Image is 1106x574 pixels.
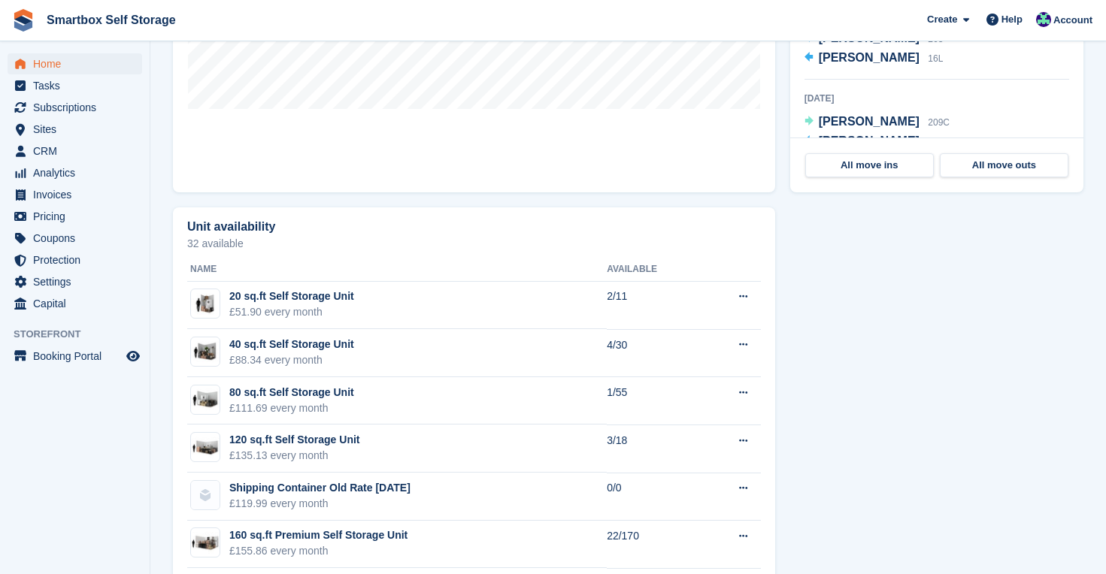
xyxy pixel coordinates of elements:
[928,53,943,64] span: 16L
[187,258,607,282] th: Name
[33,162,123,183] span: Analytics
[33,53,123,74] span: Home
[33,346,123,367] span: Booking Portal
[33,140,123,162] span: CRM
[229,543,408,559] div: £155.86 every month
[8,346,142,367] a: menu
[8,140,142,162] a: menu
[229,400,354,416] div: £111.69 every month
[191,532,220,554] img: 150-sqft-unit.jpg
[607,329,701,377] td: 4/30
[805,113,950,132] a: [PERSON_NAME] 209C
[8,228,142,249] a: menu
[8,249,142,270] a: menu
[229,352,354,368] div: £88.34 every month
[927,12,957,27] span: Create
[14,327,150,342] span: Storefront
[8,53,142,74] a: menu
[191,437,220,458] img: 125-sqft-unit.jpg
[8,162,142,183] a: menu
[229,527,408,543] div: 160 sq.ft Premium Self Storage Unit
[8,97,142,118] a: menu
[819,51,920,64] span: [PERSON_NAME]
[229,337,354,352] div: 40 sq.ft Self Storage Unit
[187,238,761,249] p: 32 available
[191,293,220,315] img: 20-sqft-unit.jpg
[805,49,944,68] a: [PERSON_NAME] 16L
[12,9,35,32] img: stora-icon-8386f47178a22dfd0bd8f6a31ec36ba5ce8667c1dd55bd0f319d3a0aa187defe.svg
[819,134,920,147] span: [PERSON_NAME]
[1001,12,1023,27] span: Help
[229,432,359,448] div: 120 sq.ft Self Storage Unit
[33,184,123,205] span: Invoices
[607,281,701,329] td: 2/11
[33,97,123,118] span: Subscriptions
[8,271,142,292] a: menu
[8,206,142,227] a: menu
[928,117,950,128] span: 209C
[33,206,123,227] span: Pricing
[229,496,411,512] div: £119.99 every month
[805,132,944,152] a: [PERSON_NAME] 20F
[819,115,920,128] span: [PERSON_NAME]
[41,8,182,32] a: Smartbox Self Storage
[1036,12,1051,27] img: Roger Canham
[8,75,142,96] a: menu
[229,289,354,304] div: 20 sq.ft Self Storage Unit
[33,228,123,249] span: Coupons
[191,341,220,363] img: 40-sqft-unit.jpg
[229,448,359,464] div: £135.13 every month
[1053,13,1092,28] span: Account
[8,119,142,140] a: menu
[229,480,411,496] div: Shipping Container Old Rate [DATE]
[33,249,123,270] span: Protection
[8,184,142,205] a: menu
[33,271,123,292] span: Settings
[124,347,142,365] a: Preview store
[33,75,123,96] span: Tasks
[940,153,1068,177] a: All move outs
[607,424,701,473] td: 3/18
[928,137,944,147] span: 20F
[805,92,1069,105] div: [DATE]
[819,32,920,44] span: [PERSON_NAME]
[191,388,220,410] img: 75-sqft-unit.jpg
[607,521,701,569] td: 22/170
[607,258,701,282] th: Available
[805,153,934,177] a: All move ins
[229,385,354,400] div: 80 sq.ft Self Storage Unit
[607,473,701,521] td: 0/0
[8,293,142,314] a: menu
[928,34,943,44] span: 263
[191,481,220,509] img: blank-unit-type-icon-ffbac7b88ba66c5e286b0e438baccc4b9c83835d4c34f86887a83fc20ec27e7b.svg
[33,293,123,314] span: Capital
[607,377,701,425] td: 1/55
[33,119,123,140] span: Sites
[187,220,275,234] h2: Unit availability
[229,304,354,320] div: £51.90 every month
